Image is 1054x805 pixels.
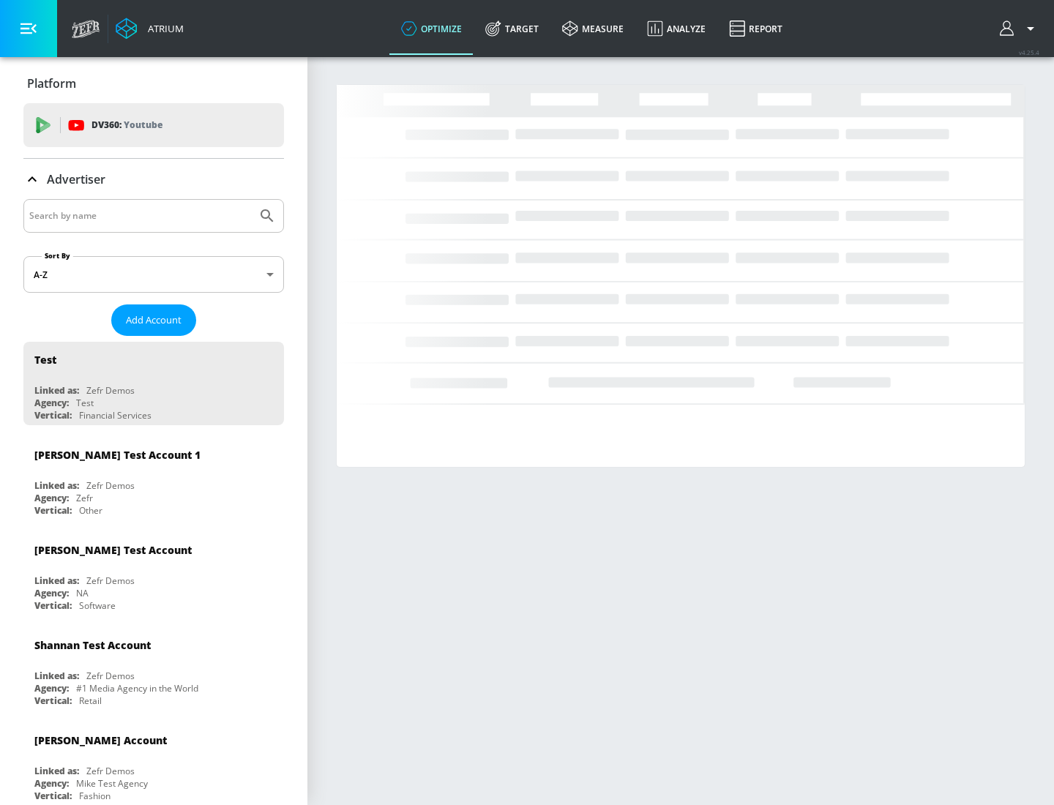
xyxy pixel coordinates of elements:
[23,437,284,520] div: [PERSON_NAME] Test Account 1Linked as:Zefr DemosAgency:ZefrVertical:Other
[124,117,162,132] p: Youtube
[23,532,284,615] div: [PERSON_NAME] Test AccountLinked as:Zefr DemosAgency:NAVertical:Software
[34,492,69,504] div: Agency:
[34,765,79,777] div: Linked as:
[91,117,162,133] p: DV360:
[34,543,192,557] div: [PERSON_NAME] Test Account
[86,479,135,492] div: Zefr Demos
[34,448,201,462] div: [PERSON_NAME] Test Account 1
[717,2,794,55] a: Report
[79,694,102,707] div: Retail
[79,504,102,517] div: Other
[23,627,284,711] div: Shannan Test AccountLinked as:Zefr DemosAgency:#1 Media Agency in the WorldVertical:Retail
[76,777,148,790] div: Mike Test Agency
[34,670,79,682] div: Linked as:
[34,353,56,367] div: Test
[34,694,72,707] div: Vertical:
[142,22,184,35] div: Atrium
[76,682,198,694] div: #1 Media Agency in the World
[34,384,79,397] div: Linked as:
[23,342,284,425] div: TestLinked as:Zefr DemosAgency:TestVertical:Financial Services
[76,492,93,504] div: Zefr
[34,599,72,612] div: Vertical:
[34,479,79,492] div: Linked as:
[86,670,135,682] div: Zefr Demos
[34,409,72,422] div: Vertical:
[76,587,89,599] div: NA
[47,171,105,187] p: Advertiser
[27,75,76,91] p: Platform
[79,599,116,612] div: Software
[635,2,717,55] a: Analyze
[34,777,69,790] div: Agency:
[34,682,69,694] div: Agency:
[34,733,167,747] div: [PERSON_NAME] Account
[23,103,284,147] div: DV360: Youtube
[76,397,94,409] div: Test
[34,638,151,652] div: Shannan Test Account
[79,409,152,422] div: Financial Services
[34,574,79,587] div: Linked as:
[126,312,182,329] span: Add Account
[34,397,69,409] div: Agency:
[389,2,474,55] a: optimize
[1019,48,1039,56] span: v 4.25.4
[550,2,635,55] a: measure
[116,18,184,40] a: Atrium
[86,765,135,777] div: Zefr Demos
[34,790,72,802] div: Vertical:
[474,2,550,55] a: Target
[23,159,284,200] div: Advertiser
[79,790,111,802] div: Fashion
[34,504,72,517] div: Vertical:
[23,63,284,104] div: Platform
[86,574,135,587] div: Zefr Demos
[29,206,251,225] input: Search by name
[111,304,196,336] button: Add Account
[23,256,284,293] div: A-Z
[86,384,135,397] div: Zefr Demos
[34,587,69,599] div: Agency:
[42,251,73,261] label: Sort By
